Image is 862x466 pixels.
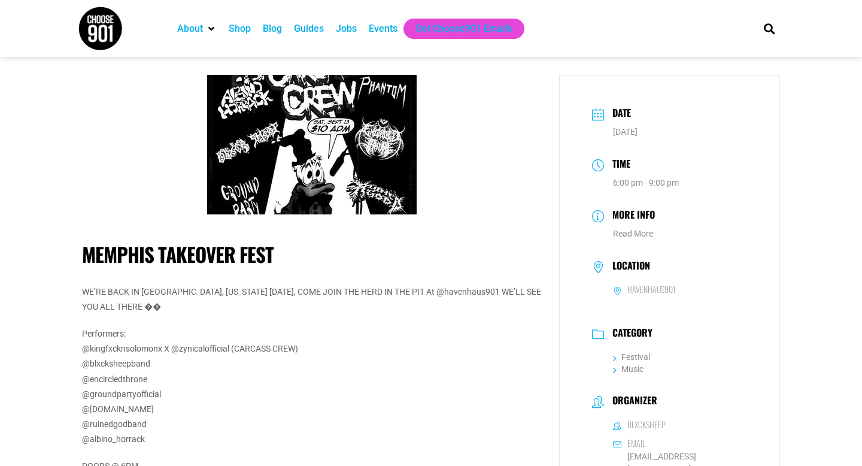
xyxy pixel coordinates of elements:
h6: BlxckSheep [627,419,666,430]
a: Read More [613,229,653,238]
abbr: 6:00 pm - 9:00 pm [613,178,679,187]
a: Shop [229,22,251,36]
span: [DATE] [613,127,638,137]
h6: Havenhaus901 [627,284,676,295]
h1: Memphis Takeover Fest [82,243,541,267]
h3: Organizer [606,395,657,409]
div: About [171,19,223,39]
p: WE’RE BACK IN [GEOGRAPHIC_DATA], [US_STATE] [DATE], COME JOIN THE HERD IN THE PIT At @havenhaus90... [82,285,541,314]
h3: Time [606,156,630,174]
a: Guides [294,22,324,36]
div: Search [760,19,779,38]
a: Music [613,364,644,374]
h6: Email [627,438,645,449]
nav: Main nav [171,19,743,39]
a: Blog [263,22,282,36]
h3: More Info [606,207,655,225]
p: Performers: @kingfxcknsolomonx X @zynicalofficial (CARCASS CREW) @blxcksheepband @encircledthrone... [82,326,541,447]
h3: Category [606,327,652,341]
a: Events [369,22,397,36]
h3: Location [606,260,650,274]
h3: Date [606,105,631,123]
a: Jobs [336,22,357,36]
a: Get Choose901 Emails [415,22,512,36]
a: Festival [613,352,650,362]
a: About [177,22,203,36]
